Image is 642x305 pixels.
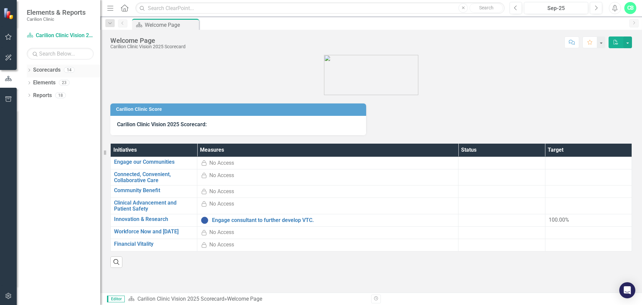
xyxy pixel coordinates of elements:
[27,16,86,22] small: Carilion Clinic
[27,8,86,16] span: Elements & Reports
[624,2,636,14] button: CB
[111,169,197,185] td: Double-Click to Edit Right Click for Context Menu
[114,241,194,247] a: Financial Vitality
[117,121,207,128] strong: Carilion Clinic Vision 2025 Scorecard:
[110,44,186,49] div: Carilion Clinic Vision 2025 Scorecard
[137,296,224,302] a: Carilion Clinic Vision 2025 Scorecard
[479,5,494,10] span: Search
[55,92,66,98] div: 18
[114,171,194,183] a: Connected, Convenient, Collaborative Care
[209,229,234,236] div: No Access
[3,8,15,19] img: ClearPoint Strategy
[33,66,61,74] a: Scorecards
[524,2,588,14] button: Sep-25
[114,187,194,194] a: Community Benefit
[114,216,194,222] a: Innovation & Research
[111,157,197,169] td: Double-Click to Edit Right Click for Context Menu
[59,80,70,86] div: 23
[469,3,503,13] button: Search
[324,55,418,95] img: carilion%20clinic%20logo%202.0.png
[110,37,186,44] div: Welcome Page
[27,48,94,60] input: Search Below...
[27,32,94,40] a: Carilion Clinic Vision 2025 Scorecard
[209,188,234,196] div: No Access
[114,159,194,165] a: Engage our Communities
[209,172,234,179] div: No Access
[114,229,194,235] a: Workforce Now and [DATE]
[111,226,197,239] td: Double-Click to Edit Right Click for Context Menu
[135,2,505,14] input: Search ClearPoint...
[209,159,234,167] div: No Access
[197,214,458,226] td: Double-Click to Edit Right Click for Context Menu
[107,296,125,302] span: Editor
[111,214,197,226] td: Double-Click to Edit Right Click for Context Menu
[128,295,366,303] div: »
[33,79,56,87] a: Elements
[111,198,197,214] td: Double-Click to Edit Right Click for Context Menu
[227,296,262,302] div: Welcome Page
[619,282,635,298] div: Open Intercom Messenger
[145,21,197,29] div: Welcome Page
[111,239,197,251] td: Double-Click to Edit Right Click for Context Menu
[549,217,569,223] span: 100.00%
[209,200,234,208] div: No Access
[209,241,234,249] div: No Access
[111,185,197,198] td: Double-Click to Edit Right Click for Context Menu
[114,200,194,212] a: Clinical Advancement and Patient Safety
[64,67,75,73] div: 14
[116,107,363,112] h3: Carilion Clinic Score
[212,217,455,223] a: Engage consultant to further develop VTC.
[526,4,586,12] div: Sep-25
[201,216,209,224] img: No Information
[33,92,52,99] a: Reports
